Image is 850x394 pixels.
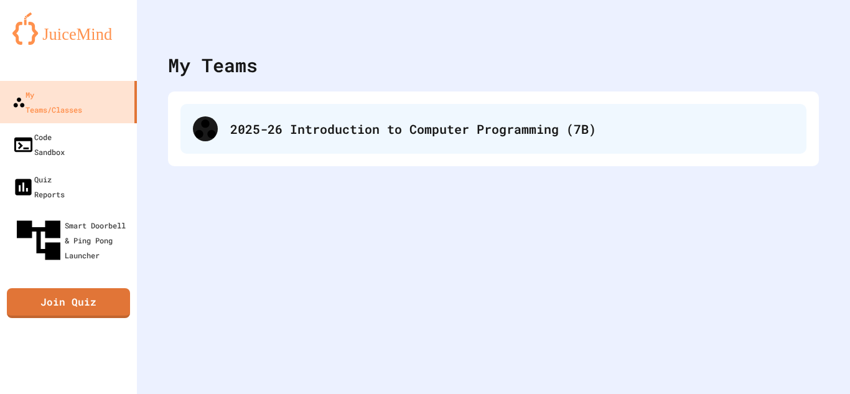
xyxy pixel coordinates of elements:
div: 2025-26 Introduction to Computer Programming (7B) [230,120,794,138]
div: Smart Doorbell & Ping Pong Launcher [12,214,132,266]
div: 2025-26 Introduction to Computer Programming (7B) [180,104,806,154]
div: My Teams [168,51,258,79]
div: My Teams/Classes [12,87,82,117]
div: Code Sandbox [12,129,65,159]
img: logo-orange.svg [12,12,124,45]
a: Join Quiz [7,288,130,318]
div: Quiz Reports [12,172,65,202]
